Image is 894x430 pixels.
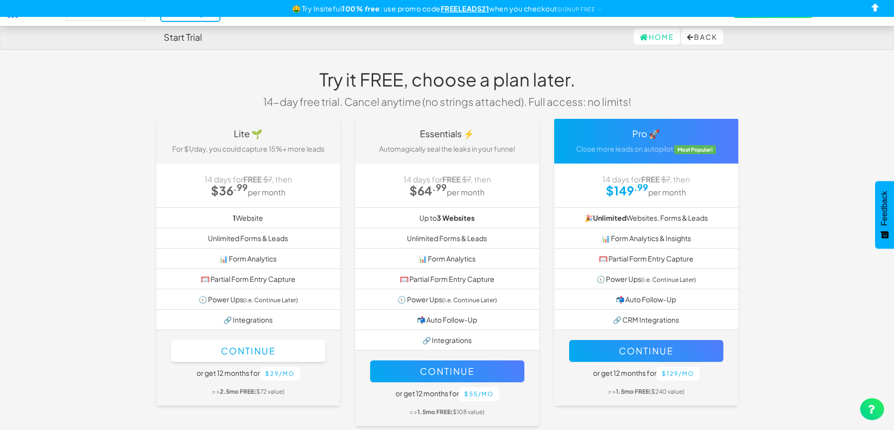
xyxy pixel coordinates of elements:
[576,144,673,153] span: Close more leads on autopilot
[164,32,202,42] h4: Start Trial
[554,207,738,228] li: 🎉 Websites, Forms & Leads
[355,330,539,350] li: 🔗 Integrations
[606,183,648,198] strong: $149
[608,388,685,395] small: = > ($240 value)
[355,207,539,228] li: Up to
[370,387,524,401] h5: or get 12 months for
[554,289,738,310] li: 📬 Auto Follow-Up
[156,228,340,249] li: Unlimited Forms & Leads
[355,248,539,269] li: 📊 Form Analytics
[657,367,699,381] button: $129/mo
[355,268,539,289] li: 🥅 Partial Form Entry Capture
[220,388,254,395] b: 2.5mo FREE
[562,129,731,139] h4: Pro 🚀
[403,174,491,184] span: 14 days for , then
[370,360,524,382] button: Continue
[156,207,340,228] li: Website
[233,213,236,222] b: 1
[248,187,286,197] small: per month
[171,367,325,381] h5: or get 12 months for
[363,129,532,139] h4: Essentials ⚡
[263,174,272,184] strike: $7
[342,4,380,13] b: 100% free
[256,94,639,109] p: 14-day free trial. Cancel anytime (no strings attached). Full access: no limits!
[363,144,532,154] p: Automagically seal the leaks in your funnel
[634,29,680,45] a: Home
[171,340,325,362] button: Continue
[447,187,485,197] small: per month
[875,181,894,249] button: Feedback - Show survey
[417,408,451,416] b: 1.5mo FREE
[260,367,300,381] button: $29/mo
[569,340,723,362] button: Continue
[554,268,738,289] li: 🕥 Power Ups
[432,181,447,193] sup: .99
[243,296,298,304] small: (i.e. Continue Later)
[557,6,602,12] a: SIGNUP FREE →
[211,183,248,198] strong: $36
[156,248,340,269] li: 📊 Form Analytics
[437,213,475,222] b: 3 Websites
[204,174,292,184] span: 14 days for , then
[212,388,285,395] small: = > ($72 value)
[459,387,499,401] button: $55/mo
[256,70,639,89] h1: Try it FREE, choose a plan later.
[164,129,333,139] h4: Lite 🌱
[164,144,333,154] p: For $1/day, you could capture 15%+ more leads
[409,183,447,198] strong: $64
[441,4,490,13] u: FREELEADS21
[569,367,723,381] h5: or get 12 months for
[156,309,340,330] li: 🔗 Integrations
[634,181,648,193] sup: .99
[243,174,262,184] strong: FREE
[462,174,471,184] strike: $7
[233,181,248,193] sup: .99
[156,268,340,289] li: 🥅 Partial Form Entry Capture
[681,29,723,45] button: Back
[593,213,626,222] strong: Unlimited
[554,309,738,330] li: 🔗 CRM Integrations
[355,289,539,310] li: 🕥 Power Ups
[409,408,485,416] small: = > ($108 value)
[674,145,716,154] span: Most Popular!
[616,388,649,395] b: 1.5mo FREE
[641,276,696,283] small: (i.e. Continue Later)
[648,187,686,197] small: per month
[355,228,539,249] li: Unlimited Forms & Leads
[442,174,461,184] strong: FREE
[554,248,738,269] li: 🥅 Partial Form Entry Capture
[602,174,690,184] span: 14 days for , then
[156,289,340,310] li: 🕥 Power Ups
[880,191,889,226] span: Feedback
[355,309,539,330] li: 📬 Auto Follow-Up
[661,174,670,184] strike: $7
[554,228,738,249] li: 📊 Form Analytics & Insights
[442,296,497,304] small: (i.e. Continue Later)
[641,174,660,184] strong: FREE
